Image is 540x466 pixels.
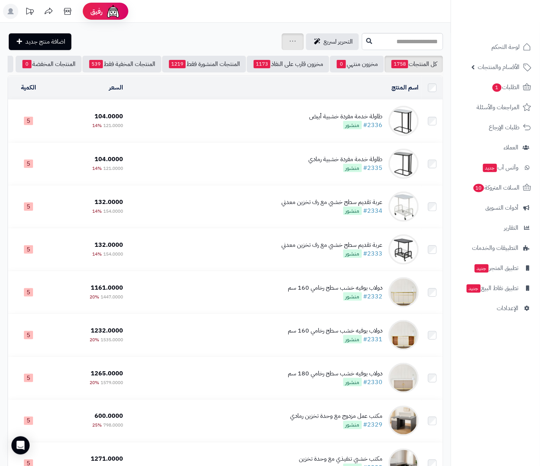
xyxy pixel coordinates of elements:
[24,417,33,425] span: 5
[254,60,270,68] span: 1173
[169,60,186,68] span: 1219
[343,421,362,429] span: منشور
[363,121,383,130] a: #2336
[101,293,123,300] span: 1447.0000
[388,363,419,393] img: دولاب بوفيه خشب سطح رخامي 180 سم
[82,56,161,72] a: المنتجات المخفية فقط539
[363,206,383,215] a: #2334
[91,369,123,378] span: 1265.0000
[306,33,359,50] a: التحرير لسريع
[392,60,408,68] span: 1758
[493,83,502,92] span: 1
[109,83,123,92] a: السعر
[95,155,123,164] span: 104.0000
[92,251,102,257] span: 14%
[16,56,82,72] a: المنتجات المخفضة0
[24,160,33,168] span: 5
[456,239,535,257] a: التطبيقات والخدمات
[467,284,481,293] span: جديد
[489,122,520,133] span: طلبات الإرجاع
[282,241,383,249] div: عربة تقديم سطح خشبي مع رف تخزين معدني
[9,33,71,50] a: اضافة منتج جديد
[388,149,419,179] img: طاولة خدمة مفردة خشبية رمادي
[90,7,103,16] span: رفيق
[392,83,419,92] a: اسم المنتج
[299,455,383,464] div: مكتب خشبي تنفيذي مع وحدة تخزين
[24,374,33,382] span: 5
[343,292,362,301] span: منشور
[456,199,535,217] a: أدوات التسويق
[456,138,535,157] a: العملاء
[482,162,519,173] span: وآتس آب
[91,326,123,335] span: 1232.0000
[456,118,535,137] a: طلبات الإرجاع
[456,78,535,96] a: الطلبات1
[492,42,520,52] span: لوحة التحكم
[91,283,123,292] span: 1161.0000
[486,202,519,213] span: أدوات التسويق
[343,164,362,172] span: منشور
[288,284,383,292] div: دولاب بوفيه خشب سطح رخامي 160 سم
[456,299,535,317] a: الإعدادات
[103,165,123,172] span: 121.0000
[103,251,123,257] span: 154.0000
[89,60,103,68] span: 539
[363,420,383,430] a: #2329
[504,142,519,153] span: العملاء
[472,243,519,253] span: التطبيقات والخدمات
[90,379,99,386] span: 20%
[101,336,123,343] span: 1535.0000
[92,208,102,215] span: 14%
[456,259,535,277] a: تطبيق المتجرجديد
[492,82,520,93] span: الطلبات
[337,60,346,68] span: 0
[388,277,419,308] img: دولاب بوفيه خشب سطح رخامي 160 سم
[343,378,362,386] span: منشور
[309,112,383,121] div: طاولة خدمة مفردة خشبية أبيض
[103,422,123,429] span: 798.0000
[92,165,102,172] span: 14%
[388,406,419,436] img: مكتب عمل مزدوج مع وحدة تخزين رمادي
[95,412,123,421] span: 600.0000
[24,245,33,254] span: 5
[21,83,36,92] a: الكمية
[504,223,519,233] span: التقارير
[24,117,33,125] span: 5
[101,379,123,386] span: 1579.0000
[388,320,419,350] img: دولاب بوفيه خشب سطح رخامي 160 سم
[388,106,419,136] img: طاولة خدمة مفردة خشبية أبيض
[388,191,419,222] img: عربة تقديم سطح خشبي مع رف تخزين معدني
[456,179,535,197] a: السلات المتروكة10
[363,249,383,258] a: #2333
[247,56,329,72] a: مخزون قارب على النفاذ1173
[90,336,99,343] span: 20%
[456,38,535,56] a: لوحة التحكم
[24,202,33,211] span: 5
[363,335,383,344] a: #2331
[456,98,535,116] a: المراجعات والأسئلة
[483,164,497,172] span: جديد
[363,163,383,173] a: #2335
[25,37,65,46] span: اضافة منتج جديد
[363,378,383,387] a: #2330
[24,288,33,297] span: 5
[309,155,383,164] div: طاولة خدمة مفردة خشبية رمادي
[330,56,384,72] a: مخزون منتهي0
[24,331,33,339] span: 5
[291,412,383,421] div: مكتب عمل مزدوج مع وحدة تخزين رمادي
[388,234,419,265] img: عربة تقديم سطح خشبي مع رف تخزين معدني
[475,264,489,273] span: جديد
[95,240,123,249] span: 132.0000
[474,184,484,192] span: 10
[11,436,30,455] div: Open Intercom Messenger
[103,122,123,129] span: 121.0000
[95,112,123,121] span: 104.0000
[473,182,520,193] span: السلات المتروكة
[103,208,123,215] span: 154.0000
[456,219,535,237] a: التقارير
[90,293,99,300] span: 20%
[456,279,535,297] a: تطبيق نقاط البيعجديد
[324,37,353,46] span: التحرير لسريع
[363,292,383,301] a: #2332
[92,122,102,129] span: 14%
